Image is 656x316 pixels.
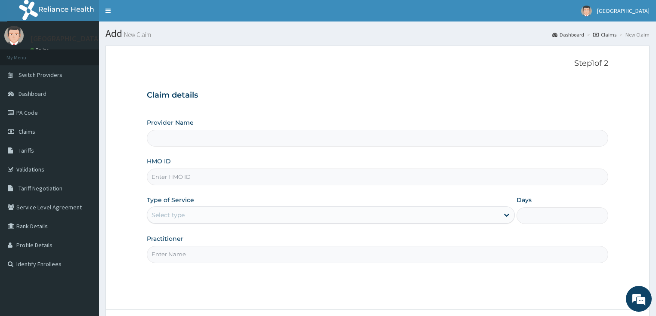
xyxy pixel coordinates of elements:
[122,31,151,38] small: New Claim
[4,26,24,45] img: User Image
[581,6,592,16] img: User Image
[147,157,171,166] label: HMO ID
[19,128,35,135] span: Claims
[147,196,194,204] label: Type of Service
[617,31,650,38] li: New Claim
[147,59,609,68] p: Step 1 of 2
[19,184,62,192] span: Tariff Negotiation
[552,31,584,38] a: Dashboard
[152,211,185,219] div: Select type
[19,90,46,98] span: Dashboard
[30,35,101,43] p: [GEOGRAPHIC_DATA]
[147,118,194,127] label: Provider Name
[593,31,616,38] a: Claims
[147,91,609,100] h3: Claim details
[30,47,51,53] a: Online
[147,246,609,263] input: Enter Name
[147,234,183,243] label: Practitioner
[597,7,650,15] span: [GEOGRAPHIC_DATA]
[19,71,62,79] span: Switch Providers
[517,196,532,204] label: Days
[147,169,609,185] input: Enter HMO ID
[19,147,34,154] span: Tariffs
[105,28,650,39] h1: Add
